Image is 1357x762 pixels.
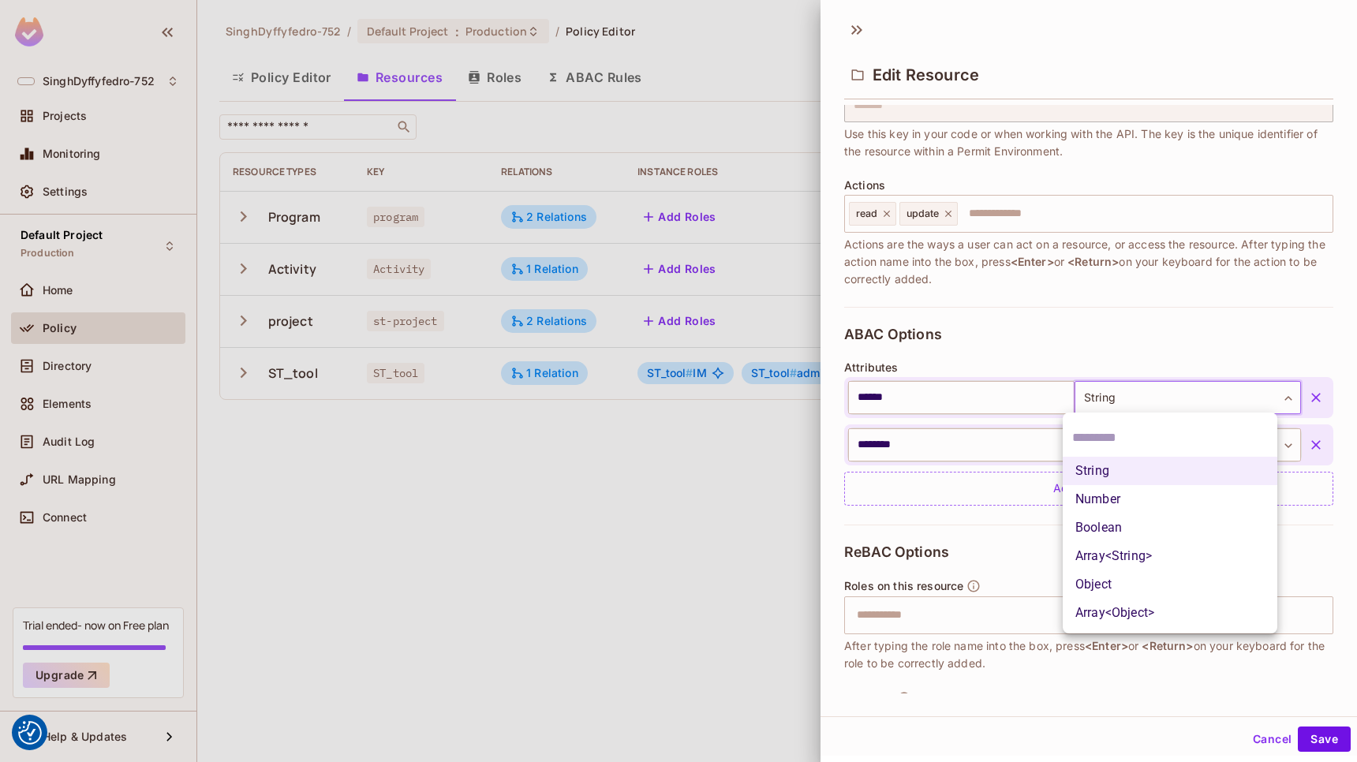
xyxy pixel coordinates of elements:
li: Object [1063,570,1277,599]
li: Array<Object> [1063,599,1277,627]
img: Revisit consent button [18,721,42,745]
li: Number [1063,485,1277,514]
button: Consent Preferences [18,721,42,745]
li: Boolean [1063,514,1277,542]
li: Array<String> [1063,542,1277,570]
li: String [1063,457,1277,485]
